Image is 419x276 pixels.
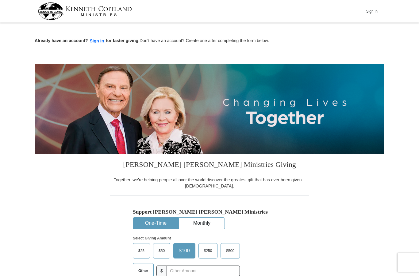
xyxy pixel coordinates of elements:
strong: Already have an account? for faster giving. [35,38,140,43]
span: $500 [223,246,237,255]
h5: Support [PERSON_NAME] [PERSON_NAME] Ministries [133,209,286,215]
span: $250 [201,246,215,255]
span: $25 [135,246,148,255]
span: Other [135,266,151,275]
strong: Select Giving Amount [133,236,171,240]
div: Together, we're helping people all over the world discover the greatest gift that has ever been g... [110,177,309,189]
h3: [PERSON_NAME] [PERSON_NAME] Ministries Giving [110,154,309,177]
span: $100 [176,246,193,255]
img: kcm-header-logo.svg [38,2,132,20]
button: Sign in [88,37,106,45]
button: Sign In [363,6,381,16]
button: Monthly [179,218,225,229]
span: $50 [156,246,168,255]
button: One-Time [133,218,179,229]
p: Don't have an account? Create one after completing the form below. [35,37,384,45]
